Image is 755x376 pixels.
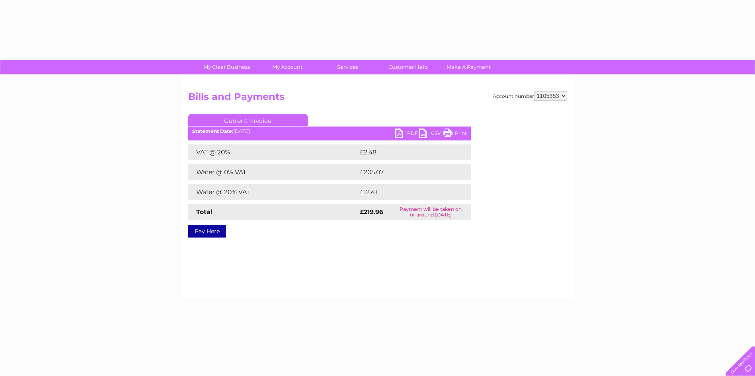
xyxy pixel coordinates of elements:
[188,91,567,106] h2: Bills and Payments
[188,164,358,180] td: Water @ 0% VAT
[358,184,453,200] td: £12.41
[254,60,320,74] a: My Account
[315,60,380,74] a: Services
[493,91,567,101] div: Account number
[358,144,453,160] td: £2.48
[358,164,457,180] td: £205.07
[419,129,443,140] a: CSV
[436,60,501,74] a: Make A Payment
[194,60,259,74] a: My Clear Business
[375,60,441,74] a: Customer Help
[443,129,467,140] a: Print
[395,129,419,140] a: PDF
[192,128,233,134] b: Statement Date:
[360,208,383,216] strong: £219.96
[188,129,471,134] div: [DATE]
[188,114,308,126] a: Current Invoice
[188,184,358,200] td: Water @ 20% VAT
[391,204,471,220] td: Payment will be taken on or around [DATE]
[188,225,226,238] a: Pay Here
[188,144,358,160] td: VAT @ 20%
[196,208,213,216] strong: Total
